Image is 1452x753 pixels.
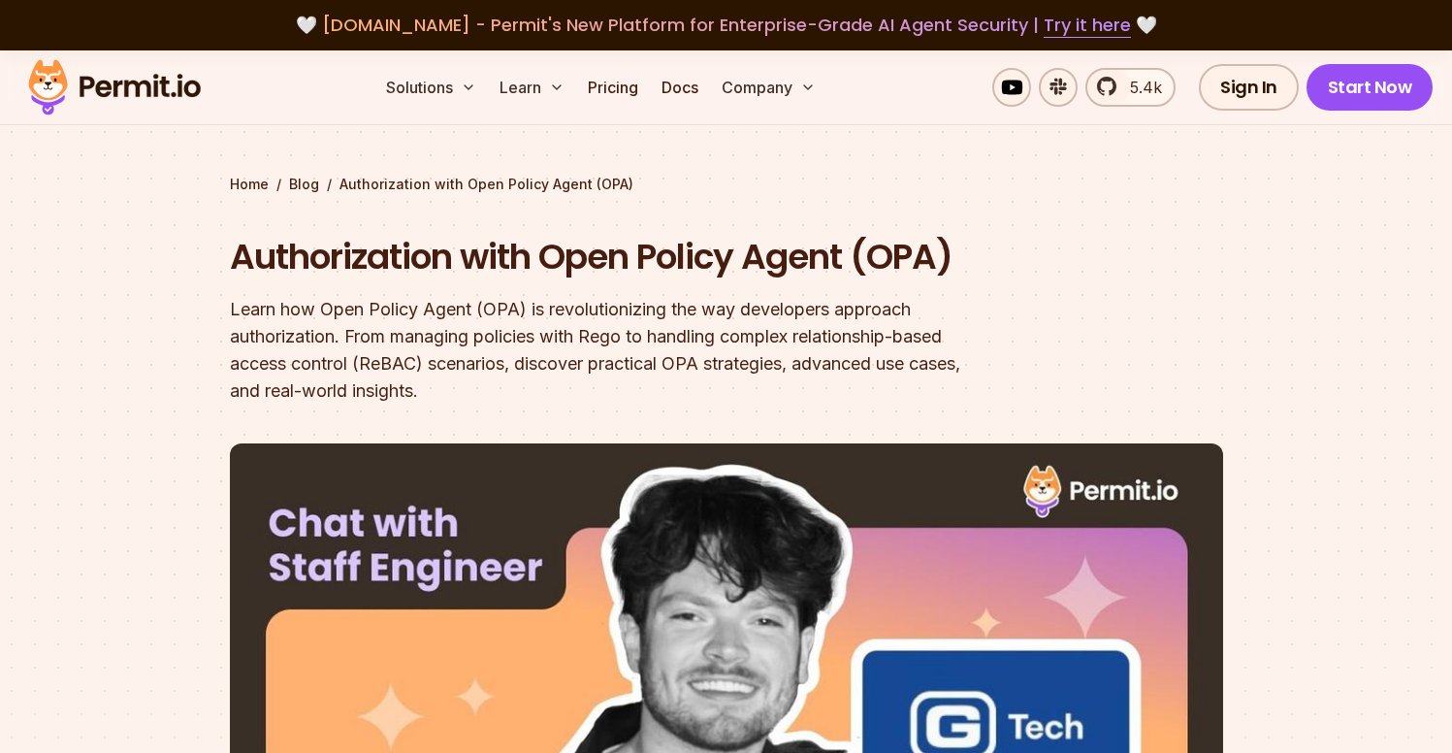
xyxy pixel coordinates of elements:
span: [DOMAIN_NAME] - Permit's New Platform for Enterprise-Grade AI Agent Security | [322,13,1131,37]
a: Pricing [580,68,646,107]
div: 🤍 🤍 [47,12,1405,39]
button: Company [714,68,823,107]
h1: Authorization with Open Policy Agent (OPA) [230,233,975,281]
div: / / [230,175,1223,194]
a: Sign In [1199,64,1299,111]
button: Learn [492,68,572,107]
button: Solutions [378,68,484,107]
a: Try it here [1044,13,1131,38]
a: 5.4k [1085,68,1176,107]
img: Permit logo [19,54,210,120]
a: Blog [289,175,319,194]
div: Learn how Open Policy Agent (OPA) is revolutionizing the way developers approach authorization. F... [230,296,975,405]
a: Start Now [1307,64,1434,111]
a: Docs [654,68,706,107]
a: Home [230,175,269,194]
span: 5.4k [1118,76,1162,99]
